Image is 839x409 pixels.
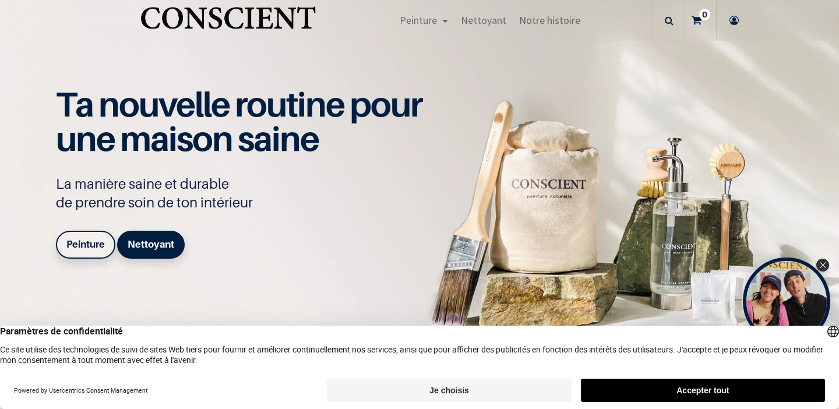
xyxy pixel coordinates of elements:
[743,258,830,345] div: Open Tolstoy widget
[461,13,506,27] span: Nettoyant
[400,13,437,27] span: Peinture
[743,258,830,345] div: Tolstoy bubble widget
[56,83,422,159] span: Ta nouvelle routine pour une maison saine
[816,259,829,272] div: Close Tolstoy widget
[128,238,174,250] b: Nettoyant
[117,231,185,259] a: Nettoyant
[56,175,435,212] p: La manière saine et durable de prendre soin de ton intérieur
[66,238,105,250] b: Peinture
[699,9,710,20] sup: 0
[743,258,830,345] div: Open Tolstoy
[519,13,580,27] span: Notre histoire
[56,231,115,259] a: Peinture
